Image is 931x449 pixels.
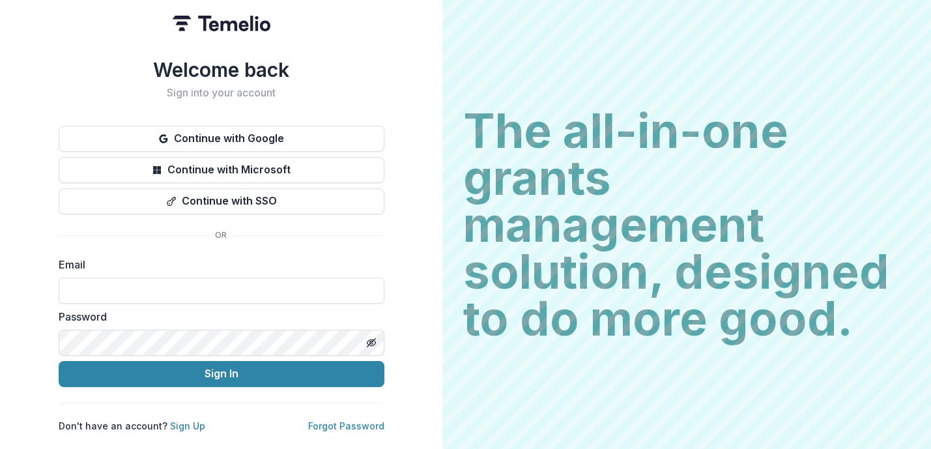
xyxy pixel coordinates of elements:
[59,361,384,387] button: Sign In
[59,157,384,183] button: Continue with Microsoft
[59,419,205,433] p: Don't have an account?
[361,332,382,353] button: Toggle password visibility
[59,309,377,325] label: Password
[59,126,384,152] button: Continue with Google
[308,420,384,431] a: Forgot Password
[59,58,384,81] h1: Welcome back
[173,16,270,31] img: Temelio
[59,87,384,99] h2: Sign into your account
[59,188,384,214] button: Continue with SSO
[59,257,377,272] label: Email
[170,420,205,431] a: Sign Up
